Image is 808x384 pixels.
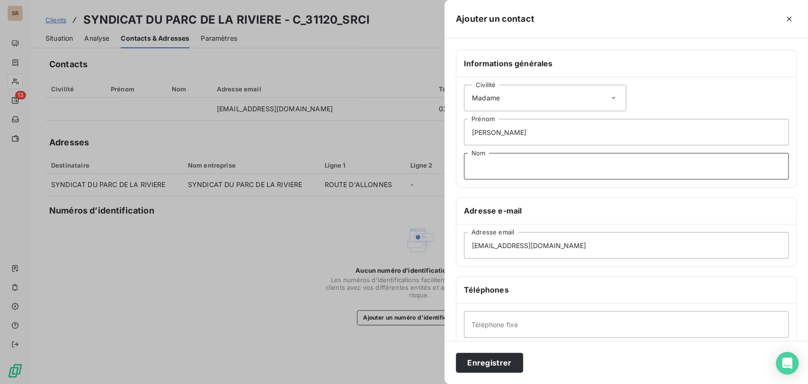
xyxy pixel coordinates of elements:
[464,153,789,179] input: placeholder
[464,284,789,295] h6: Téléphones
[776,352,799,375] div: Open Intercom Messenger
[464,119,789,145] input: placeholder
[464,58,789,69] h6: Informations générales
[456,353,523,373] button: Enregistrer
[464,205,789,216] h6: Adresse e-mail
[472,93,500,103] span: Madame
[456,12,534,26] h5: Ajouter un contact
[464,232,789,259] input: placeholder
[464,311,789,338] input: placeholder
